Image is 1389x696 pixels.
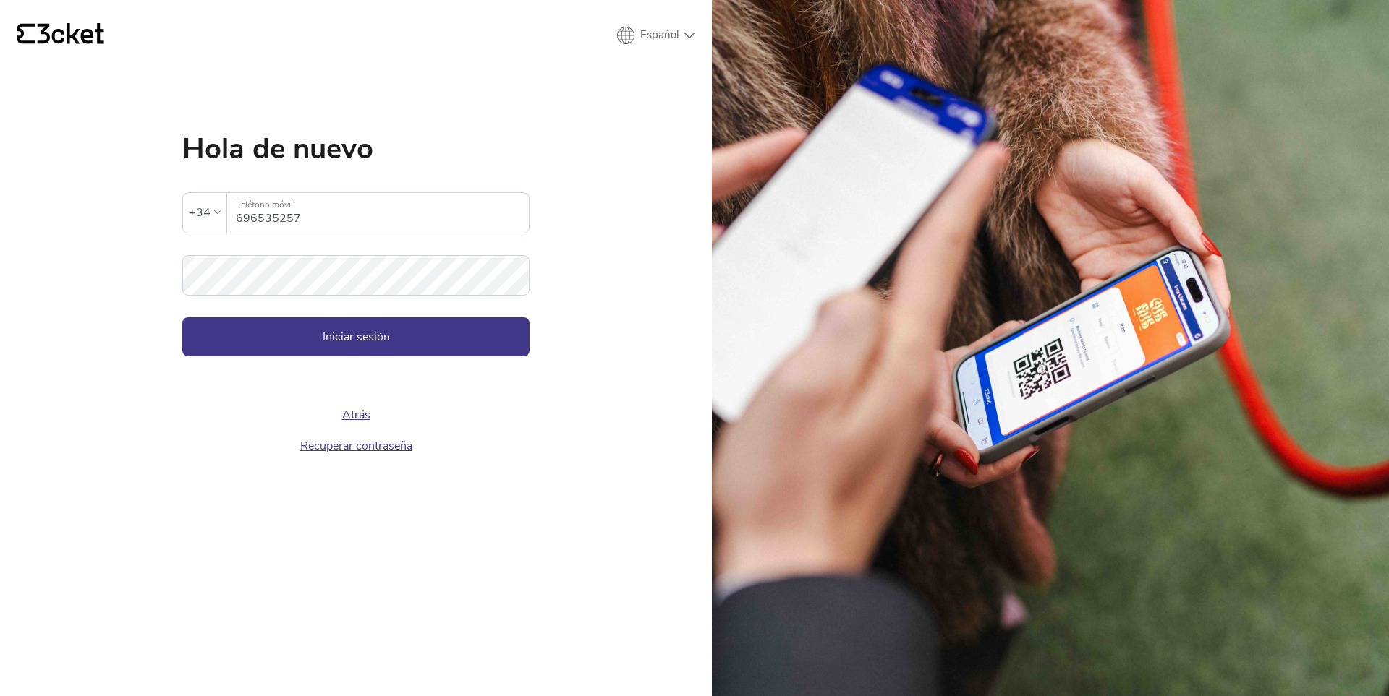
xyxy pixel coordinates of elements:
label: Teléfono móvil [227,193,529,217]
button: Iniciar sesión [182,317,530,356]
h1: Hola de nuevo [182,134,530,163]
a: Atrás [342,407,370,423]
a: Recuperar contraseña [300,438,412,454]
label: Contraseña [182,255,530,279]
a: {' '} [17,23,104,48]
div: +34 [189,202,211,223]
g: {' '} [17,24,35,44]
input: Teléfono móvil [236,193,529,233]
